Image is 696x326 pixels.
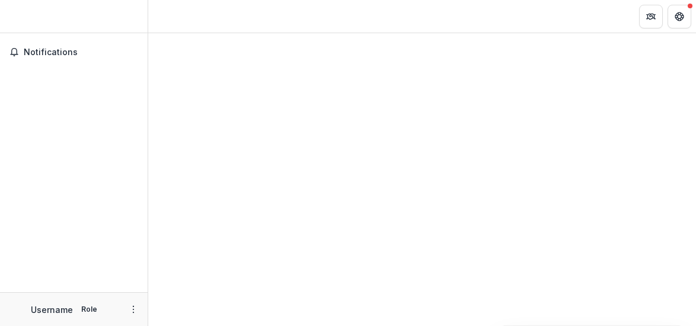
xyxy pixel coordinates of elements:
button: Notifications [5,43,143,62]
button: Get Help [668,5,691,28]
span: Notifications [24,47,138,57]
button: Partners [639,5,663,28]
p: Username [31,303,73,316]
p: Role [78,304,101,315]
button: More [126,302,141,317]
